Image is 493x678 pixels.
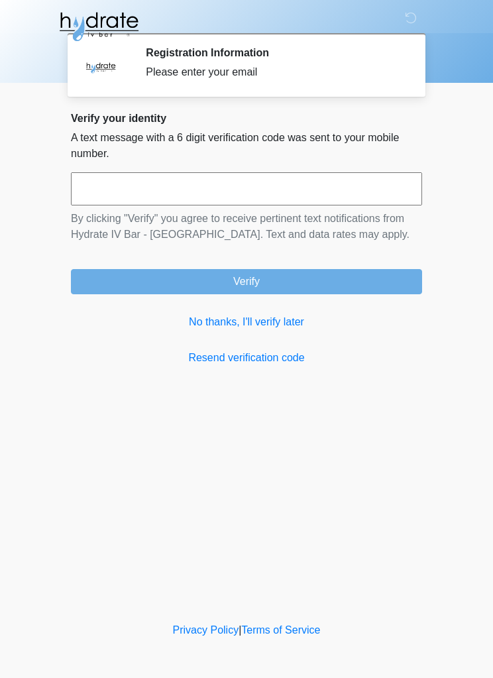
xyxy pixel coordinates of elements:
[241,624,320,636] a: Terms of Service
[71,269,422,294] button: Verify
[58,10,140,43] img: Hydrate IV Bar - Glendale Logo
[81,46,121,86] img: Agent Avatar
[71,211,422,243] p: By clicking "Verify" you agree to receive pertinent text notifications from Hydrate IV Bar - [GEO...
[146,64,402,80] div: Please enter your email
[239,624,241,636] a: |
[71,350,422,366] a: Resend verification code
[173,624,239,636] a: Privacy Policy
[71,130,422,162] p: A text message with a 6 digit verification code was sent to your mobile number.
[71,112,422,125] h2: Verify your identity
[71,314,422,330] a: No thanks, I'll verify later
